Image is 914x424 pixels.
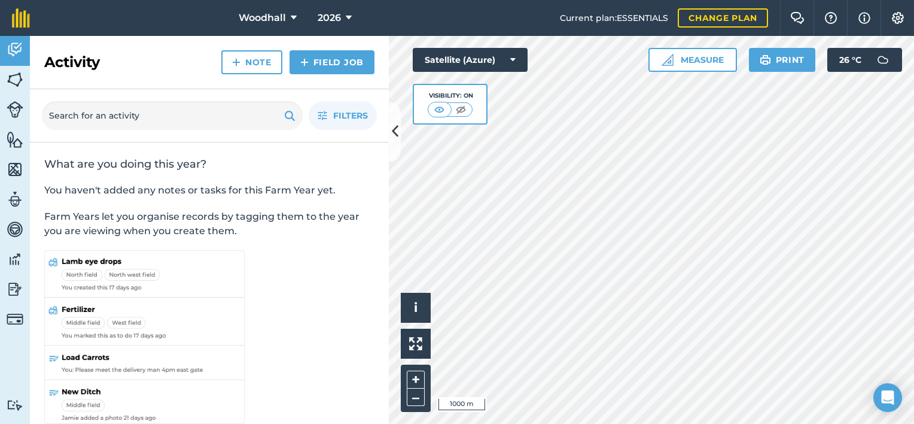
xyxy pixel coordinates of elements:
[662,54,674,66] img: Ruler icon
[232,55,240,69] img: svg+xml;base64,PHN2ZyB4bWxucz0iaHR0cDovL3d3dy53My5vcmcvMjAwMC9zdmciIHdpZHRoPSIxNCIgaGVpZ2h0PSIyNC...
[44,183,374,198] p: You haven't added any notes or tasks for this Farm Year yet.
[7,311,23,328] img: svg+xml;base64,PD94bWwgdmVyc2lvbj0iMS4wIiBlbmNvZGluZz0idXRmLTgiPz4KPCEtLSBHZW5lcmF0b3I6IEFkb2JlIE...
[44,157,374,171] h2: What are you doing this year?
[44,210,374,238] p: Farm Years let you organise records by tagging them to the year you are viewing when you create t...
[678,8,768,28] a: Change plan
[284,108,295,123] img: svg+xml;base64,PHN2ZyB4bWxucz0iaHR0cDovL3d3dy53My5vcmcvMjAwMC9zdmciIHdpZHRoPSIxOSIgaGVpZ2h0PSIyNC...
[401,293,431,323] button: i
[414,300,418,315] span: i
[871,48,895,72] img: svg+xml;base64,PD94bWwgdmVyc2lvbj0iMS4wIiBlbmNvZGluZz0idXRmLTgiPz4KPCEtLSBHZW5lcmF0b3I6IEFkb2JlIE...
[333,109,368,122] span: Filters
[7,131,23,149] img: svg+xml;base64,PHN2ZyB4bWxucz0iaHR0cDovL3d3dy53My5vcmcvMjAwMC9zdmciIHdpZHRoPSI1NiIgaGVpZ2h0PSI2MC...
[407,389,425,406] button: –
[239,11,286,25] span: Woodhall
[7,160,23,178] img: svg+xml;base64,PHN2ZyB4bWxucz0iaHR0cDovL3d3dy53My5vcmcvMjAwMC9zdmciIHdpZHRoPSI1NiIgaGVpZ2h0PSI2MC...
[827,48,902,72] button: 26 °C
[7,220,23,238] img: svg+xml;base64,PD94bWwgdmVyc2lvbj0iMS4wIiBlbmNvZGluZz0idXRmLTgiPz4KPCEtLSBHZW5lcmF0b3I6IEFkb2JlIE...
[7,190,23,208] img: svg+xml;base64,PD94bWwgdmVyc2lvbj0iMS4wIiBlbmNvZGluZz0idXRmLTgiPz4KPCEtLSBHZW5lcmF0b3I6IEFkb2JlIE...
[839,48,861,72] span: 26 ° C
[873,383,902,412] div: Open Intercom Messenger
[648,48,737,72] button: Measure
[7,399,23,411] img: svg+xml;base64,PD94bWwgdmVyc2lvbj0iMS4wIiBlbmNvZGluZz0idXRmLTgiPz4KPCEtLSBHZW5lcmF0b3I6IEFkb2JlIE...
[428,91,473,101] div: Visibility: On
[407,371,425,389] button: +
[12,8,30,28] img: fieldmargin Logo
[749,48,816,72] button: Print
[824,12,838,24] img: A question mark icon
[560,11,668,25] span: Current plan : ESSENTIALS
[7,101,23,118] img: svg+xml;base64,PD94bWwgdmVyc2lvbj0iMS4wIiBlbmNvZGluZz0idXRmLTgiPz4KPCEtLSBHZW5lcmF0b3I6IEFkb2JlIE...
[7,280,23,298] img: svg+xml;base64,PD94bWwgdmVyc2lvbj0iMS4wIiBlbmNvZGluZz0idXRmLTgiPz4KPCEtLSBHZW5lcmF0b3I6IEFkb2JlIE...
[432,104,447,116] img: svg+xml;base64,PHN2ZyB4bWxucz0iaHR0cDovL3d3dy53My5vcmcvMjAwMC9zdmciIHdpZHRoPSI1MCIgaGVpZ2h0PSI0MC...
[413,48,528,72] button: Satellite (Azure)
[318,11,341,25] span: 2026
[309,101,377,130] button: Filters
[7,71,23,89] img: svg+xml;base64,PHN2ZyB4bWxucz0iaHR0cDovL3d3dy53My5vcmcvMjAwMC9zdmciIHdpZHRoPSI1NiIgaGVpZ2h0PSI2MC...
[409,337,422,350] img: Four arrows, one pointing top left, one top right, one bottom right and the last bottom left
[44,53,100,72] h2: Activity
[453,104,468,116] img: svg+xml;base64,PHN2ZyB4bWxucz0iaHR0cDovL3d3dy53My5vcmcvMjAwMC9zdmciIHdpZHRoPSI1MCIgaGVpZ2h0PSI0MC...
[300,55,309,69] img: svg+xml;base64,PHN2ZyB4bWxucz0iaHR0cDovL3d3dy53My5vcmcvMjAwMC9zdmciIHdpZHRoPSIxNCIgaGVpZ2h0PSIyNC...
[7,41,23,59] img: svg+xml;base64,PD94bWwgdmVyc2lvbj0iMS4wIiBlbmNvZGluZz0idXRmLTgiPz4KPCEtLSBHZW5lcmF0b3I6IEFkb2JlIE...
[858,11,870,25] img: svg+xml;base64,PHN2ZyB4bWxucz0iaHR0cDovL3d3dy53My5vcmcvMjAwMC9zdmciIHdpZHRoPSIxNyIgaGVpZ2h0PSIxNy...
[290,50,374,74] a: Field Job
[7,250,23,268] img: svg+xml;base64,PD94bWwgdmVyc2lvbj0iMS4wIiBlbmNvZGluZz0idXRmLTgiPz4KPCEtLSBHZW5lcmF0b3I6IEFkb2JlIE...
[221,50,282,74] a: Note
[42,101,303,130] input: Search for an activity
[891,12,905,24] img: A cog icon
[790,12,805,24] img: Two speech bubbles overlapping with the left bubble in the forefront
[760,53,771,67] img: svg+xml;base64,PHN2ZyB4bWxucz0iaHR0cDovL3d3dy53My5vcmcvMjAwMC9zdmciIHdpZHRoPSIxOSIgaGVpZ2h0PSIyNC...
